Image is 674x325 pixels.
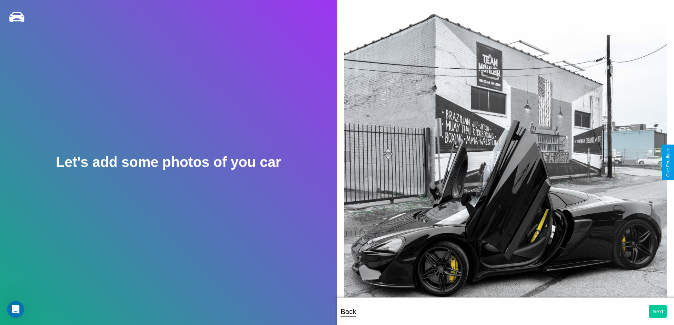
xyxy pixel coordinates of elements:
[7,301,24,318] iframe: Intercom live chat
[341,305,356,318] p: Back
[56,154,281,170] h2: Let's add some photos of you car
[649,305,667,318] button: Next
[344,7,667,311] img: posted
[666,148,670,177] div: Give Feedback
